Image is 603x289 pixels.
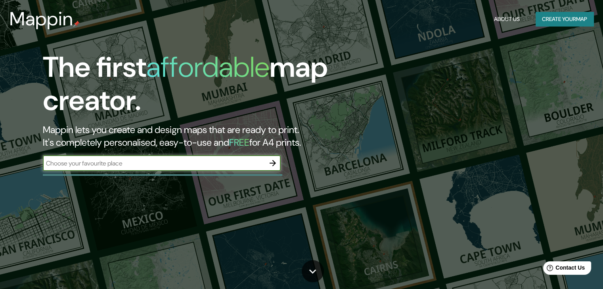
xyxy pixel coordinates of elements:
[43,51,345,124] h1: The first map creator.
[146,49,270,86] h1: affordable
[532,258,594,280] iframe: Help widget launcher
[73,21,80,27] img: mappin-pin
[43,159,265,168] input: Choose your favourite place
[43,124,345,149] h2: Mappin lets you create and design maps that are ready to print. It's completely personalised, eas...
[536,12,593,27] button: Create yourmap
[229,136,249,148] h5: FREE
[491,12,523,27] button: About Us
[10,8,73,30] h3: Mappin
